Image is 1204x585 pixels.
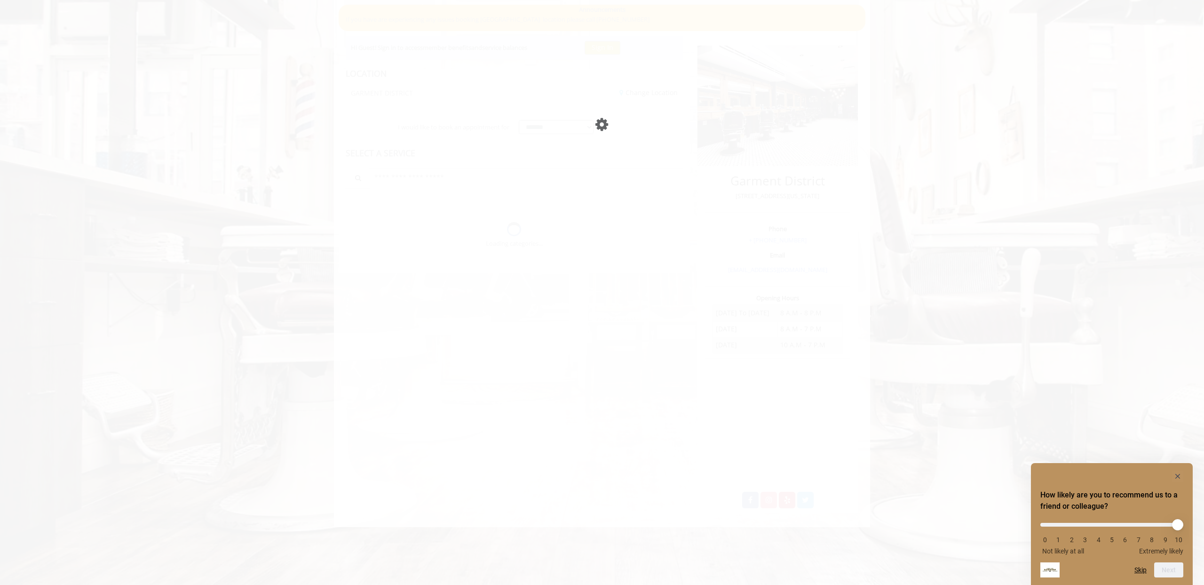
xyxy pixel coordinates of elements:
li: 2 [1067,536,1077,544]
li: 4 [1094,536,1103,544]
button: Skip [1134,566,1147,574]
li: 3 [1080,536,1090,544]
li: 7 [1134,536,1143,544]
li: 10 [1174,536,1183,544]
div: How likely are you to recommend us to a friend or colleague? Select an option from 0 to 10, with ... [1040,516,1183,555]
span: Extremely likely [1139,547,1183,555]
li: 5 [1107,536,1117,544]
li: 0 [1040,536,1050,544]
span: Not likely at all [1042,547,1084,555]
li: 9 [1161,536,1170,544]
li: 1 [1053,536,1063,544]
li: 6 [1120,536,1130,544]
div: How likely are you to recommend us to a friend or colleague? Select an option from 0 to 10, with ... [1040,471,1183,577]
button: Hide survey [1172,471,1183,482]
h2: How likely are you to recommend us to a friend or colleague? Select an option from 0 to 10, with ... [1040,489,1183,512]
button: Next question [1154,562,1183,577]
li: 8 [1147,536,1156,544]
